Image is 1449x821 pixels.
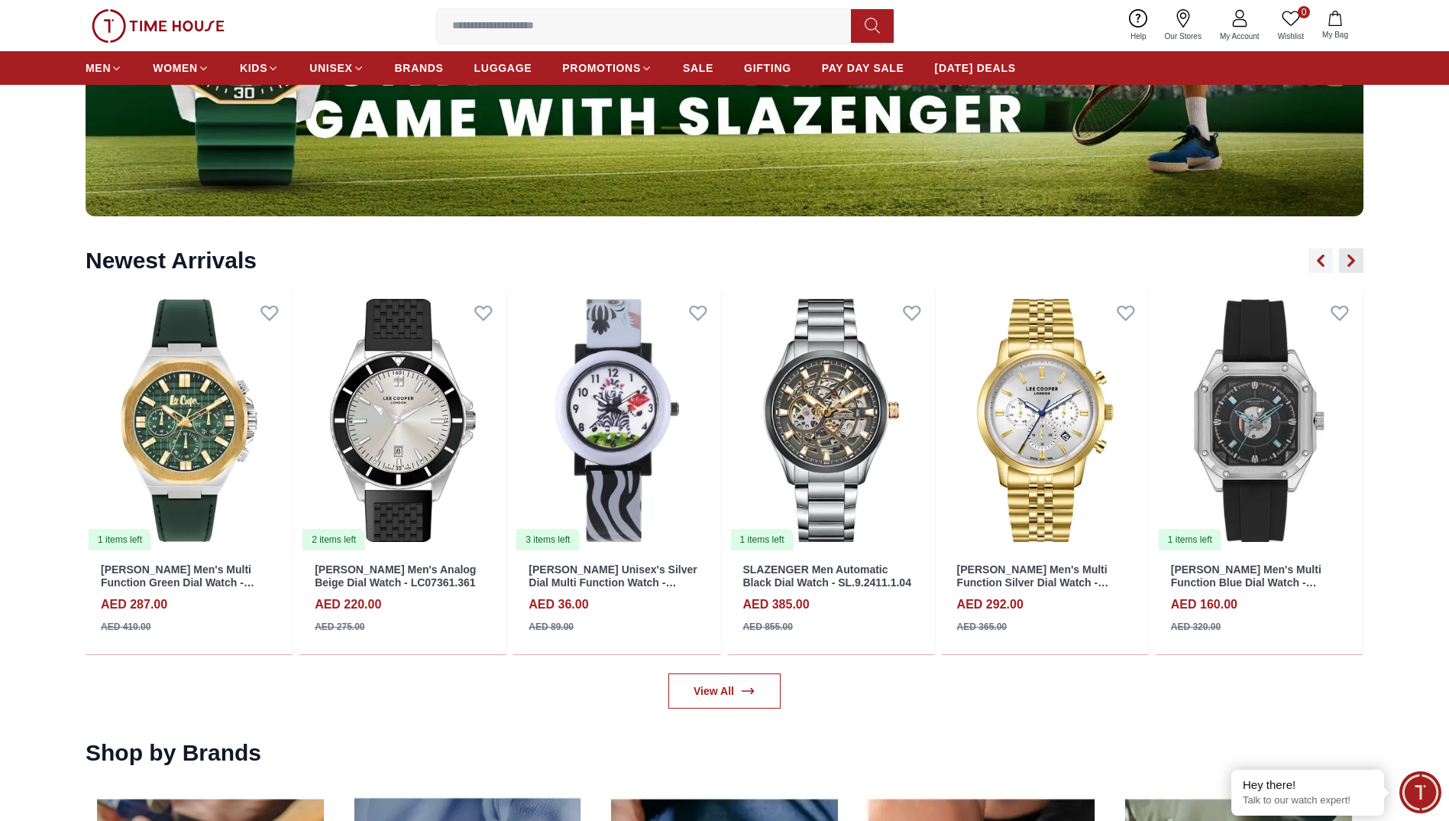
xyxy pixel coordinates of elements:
img: ... [92,9,225,43]
p: Talk to our watch expert! [1243,794,1373,807]
div: Chat Widget [1399,771,1441,813]
span: GIFTING [744,60,791,76]
div: AED 320.00 [1171,620,1221,634]
h4: AED 292.00 [957,595,1024,614]
a: Lee Cooper Men's Multi Function Green Dial Watch - LC07983.2771 items left [86,290,293,551]
h4: AED 287.00 [101,595,167,614]
a: GIFTING [744,54,791,82]
a: LUGGAGE [474,54,532,82]
h4: AED 36.00 [529,595,588,614]
img: Lee Cooper Men's Multi Function Silver Dial Watch - LC08187.130 [942,290,1149,551]
a: SLAZENGER Men Automatic Black Dial Watch - SL.9.2411.1.04 [742,563,910,589]
img: Lee Cooper Men's Multi Function Green Dial Watch - LC07983.277 [86,290,293,551]
a: [PERSON_NAME] Men's Multi Function Blue Dial Watch - LC08061.399 [1171,563,1321,602]
a: [PERSON_NAME] Men's Multi Function Green Dial Watch - LC07983.277 [101,563,254,602]
span: 0 [1298,6,1310,18]
span: BRANDS [395,60,444,76]
span: Our Stores [1159,31,1208,42]
a: [PERSON_NAME] Men's Analog Beige Dial Watch - LC07361.361 [315,563,476,589]
img: Lee Cooper Men's Multi Function Blue Dial Watch - LC08061.399 [1156,290,1363,551]
span: My Bag [1316,29,1354,41]
a: [PERSON_NAME] Men's Multi Function Silver Dial Watch - LC08187.130 [957,563,1109,602]
img: SLAZENGER Men Automatic Black Dial Watch - SL.9.2411.1.04 [727,290,934,551]
img: Lee Cooper Men's Analog Beige Dial Watch - LC07361.361 [299,290,506,551]
h4: AED 385.00 [742,595,809,614]
a: Our Stores [1156,6,1211,45]
span: KIDS [240,60,267,76]
div: AED 855.00 [742,620,792,634]
img: Lee Cooper Unisex's Silver Dial Multi Function Watch - LC.K.2.636 [513,290,720,551]
span: Help [1124,31,1153,42]
div: 1 items left [89,529,151,550]
span: SALE [683,60,713,76]
span: LUGGAGE [474,60,532,76]
div: 1 items left [1159,529,1221,550]
a: SALE [683,54,713,82]
a: PROMOTIONS [562,54,652,82]
a: Lee Cooper Unisex's Silver Dial Multi Function Watch - LC.K.2.6363 items left [513,290,720,551]
div: AED 89.00 [529,620,574,634]
a: View All [668,673,781,709]
h4: AED 160.00 [1171,595,1237,614]
a: PAY DAY SALE [822,54,904,82]
div: 3 items left [516,529,579,550]
a: [DATE] DEALS [935,54,1016,82]
a: WOMEN [153,54,209,82]
div: AED 275.00 [315,620,364,634]
span: PROMOTIONS [562,60,641,76]
span: WOMEN [153,60,198,76]
span: UNISEX [309,60,352,76]
a: MEN [86,54,122,82]
a: [PERSON_NAME] Unisex's Silver Dial Multi Function Watch - LC.K.2.636 [529,563,697,602]
span: My Account [1214,31,1266,42]
a: BRANDS [395,54,444,82]
span: PAY DAY SALE [822,60,904,76]
h2: Shop by Brands [86,739,261,767]
h2: Newest Arrivals [86,247,257,274]
a: SLAZENGER Men Automatic Black Dial Watch - SL.9.2411.1.041 items left [727,290,934,551]
a: Help [1121,6,1156,45]
h4: AED 220.00 [315,595,381,614]
a: Lee Cooper Men's Multi Function Blue Dial Watch - LC08061.3991 items left [1156,290,1363,551]
span: Wishlist [1272,31,1310,42]
div: 2 items left [302,529,365,550]
a: Lee Cooper Men's Analog Beige Dial Watch - LC07361.3612 items left [299,290,506,551]
a: KIDS [240,54,279,82]
button: My Bag [1313,8,1357,44]
div: Hey there! [1243,777,1373,793]
div: 1 items left [730,529,793,550]
span: [DATE] DEALS [935,60,1016,76]
span: MEN [86,60,111,76]
div: AED 365.00 [957,620,1007,634]
a: UNISEX [309,54,364,82]
div: AED 410.00 [101,620,150,634]
a: 0Wishlist [1269,6,1313,45]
